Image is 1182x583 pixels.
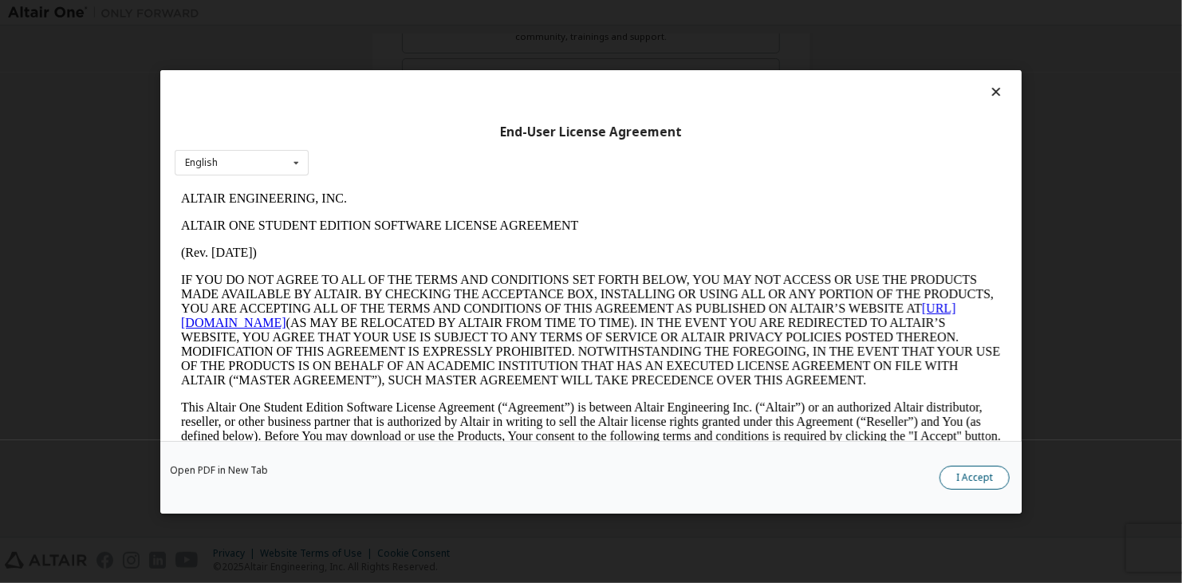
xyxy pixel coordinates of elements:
[6,6,826,21] p: ALTAIR ENGINEERING, INC.
[170,465,268,475] a: Open PDF in New Tab
[6,215,826,273] p: This Altair One Student Edition Software License Agreement (“Agreement”) is between Altair Engine...
[6,88,826,203] p: IF YOU DO NOT AGREE TO ALL OF THE TERMS AND CONDITIONS SET FORTH BELOW, YOU MAY NOT ACCESS OR USE...
[175,124,1007,140] div: End-User License Agreement
[6,61,826,75] p: (Rev. [DATE])
[185,158,218,167] div: English
[940,465,1010,489] button: I Accept
[6,33,826,48] p: ALTAIR ONE STUDENT EDITION SOFTWARE LICENSE AGREEMENT
[6,116,782,144] a: [URL][DOMAIN_NAME]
